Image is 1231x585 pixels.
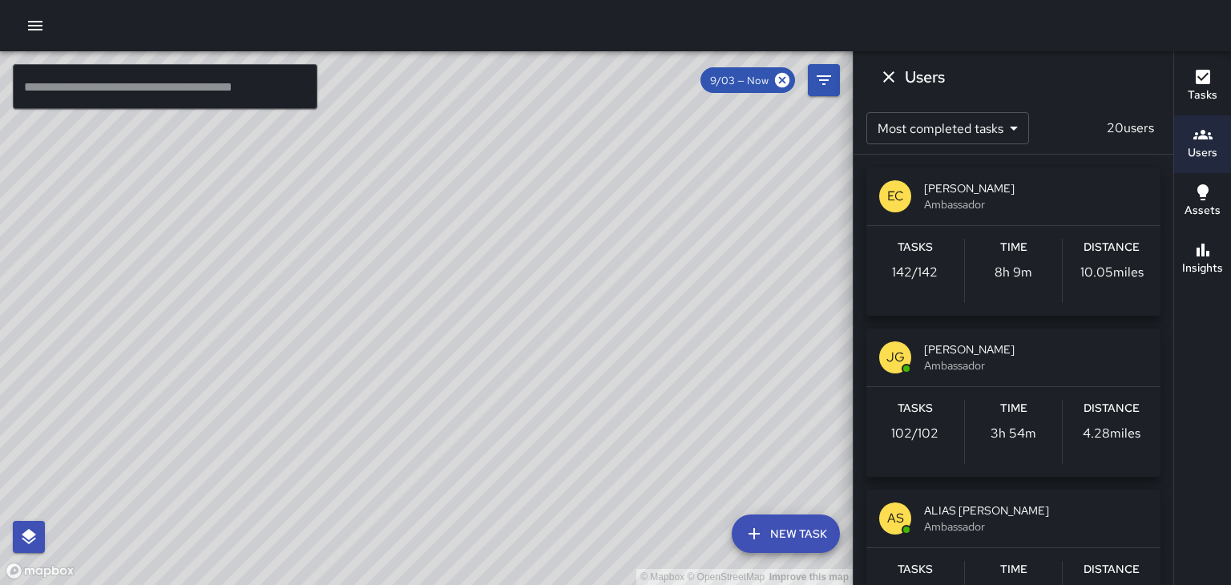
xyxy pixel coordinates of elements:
p: AS [887,509,904,528]
h6: Distance [1084,400,1140,418]
h6: Time [1000,400,1027,418]
div: Most completed tasks [866,112,1029,144]
h6: Insights [1182,260,1223,277]
span: Ambassador [924,357,1148,373]
h6: Tasks [898,400,933,418]
h6: Users [905,64,945,90]
span: [PERSON_NAME] [924,341,1148,357]
span: Ambassador [924,518,1148,535]
button: New Task [732,514,840,553]
h6: Distance [1084,561,1140,579]
button: Tasks [1174,58,1231,115]
p: 3h 54m [991,424,1036,443]
button: EC[PERSON_NAME]AmbassadorTasks142/142Time8h 9mDistance10.05miles [866,167,1160,316]
button: Assets [1174,173,1231,231]
p: 142 / 142 [892,263,938,282]
button: JG[PERSON_NAME]AmbassadorTasks102/102Time3h 54mDistance4.28miles [866,329,1160,477]
span: 9/03 — Now [700,74,778,87]
p: EC [887,187,904,206]
div: 9/03 — Now [700,67,795,93]
p: 4.28 miles [1083,424,1140,443]
h6: Time [1000,239,1027,256]
span: [PERSON_NAME] [924,180,1148,196]
p: 102 / 102 [891,424,938,443]
button: Filters [808,64,840,96]
h6: Users [1188,144,1217,162]
p: 10.05 miles [1080,263,1144,282]
h6: Tasks [1188,87,1217,104]
span: Ambassador [924,196,1148,212]
h6: Distance [1084,239,1140,256]
span: ALIAS [PERSON_NAME] [924,502,1148,518]
button: Dismiss [873,61,905,93]
p: JG [886,348,905,367]
h6: Assets [1185,202,1221,220]
p: 20 users [1100,119,1160,138]
h6: Tasks [898,239,933,256]
button: Insights [1174,231,1231,288]
h6: Time [1000,561,1027,579]
p: 8h 9m [995,263,1032,282]
h6: Tasks [898,561,933,579]
button: Users [1174,115,1231,173]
